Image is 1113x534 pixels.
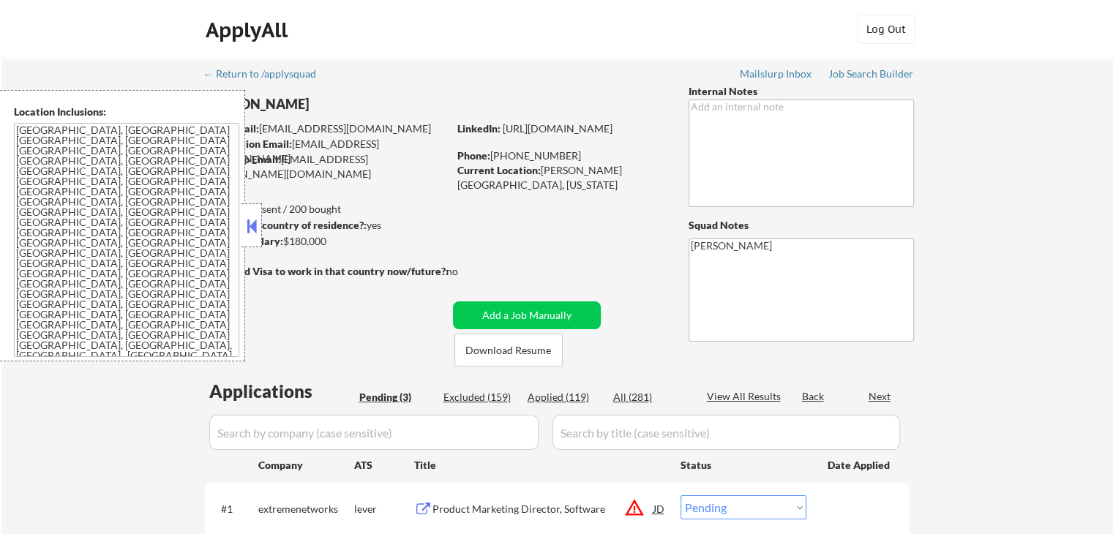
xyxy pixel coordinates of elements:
[707,389,785,404] div: View All Results
[552,415,900,450] input: Search by title (case sensitive)
[453,301,601,329] button: Add a Job Manually
[204,218,443,233] div: yes
[209,383,354,400] div: Applications
[740,68,813,83] a: Mailslurp Inbox
[209,415,539,450] input: Search by company (case sensitive)
[446,264,488,279] div: no
[354,502,414,516] div: lever
[828,69,914,79] div: Job Search Builder
[457,122,501,135] strong: LinkedIn:
[204,219,367,231] strong: Can work in country of residence?:
[828,68,914,83] a: Job Search Builder
[857,15,915,44] button: Log Out
[206,121,448,136] div: [EMAIL_ADDRESS][DOMAIN_NAME]
[206,137,448,165] div: [EMAIL_ADDRESS][DOMAIN_NAME]
[205,152,448,181] div: [EMAIL_ADDRESS][PERSON_NAME][DOMAIN_NAME]
[443,390,517,405] div: Excluded (159)
[528,390,601,405] div: Applied (119)
[681,451,806,478] div: Status
[624,497,645,518] button: warning_amber
[205,95,506,113] div: [PERSON_NAME]
[14,105,239,119] div: Location Inclusions:
[206,18,292,42] div: ApplyAll
[258,458,354,473] div: Company
[828,458,892,473] div: Date Applied
[613,390,686,405] div: All (281)
[454,334,563,366] button: Download Resume
[689,218,914,233] div: Squad Notes
[204,202,448,217] div: 119 sent / 200 bought
[203,68,330,83] a: ← Return to /applysquad
[432,502,653,516] div: Product Marketing Director, Software
[869,389,892,404] div: Next
[354,458,414,473] div: ATS
[204,234,448,249] div: $180,000
[457,149,490,162] strong: Phone:
[457,164,541,176] strong: Current Location:
[689,84,914,99] div: Internal Notes
[740,69,813,79] div: Mailslurp Inbox
[258,502,354,516] div: extremenetworks
[457,163,664,192] div: [PERSON_NAME][GEOGRAPHIC_DATA], [US_STATE]
[205,265,449,277] strong: Will need Visa to work in that country now/future?:
[203,69,330,79] div: ← Return to /applysquad
[503,122,612,135] a: [URL][DOMAIN_NAME]
[802,389,825,404] div: Back
[457,148,664,163] div: [PHONE_NUMBER]
[221,502,247,516] div: #1
[652,495,667,522] div: JD
[359,390,432,405] div: Pending (3)
[414,458,667,473] div: Title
